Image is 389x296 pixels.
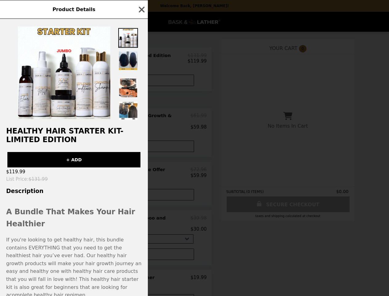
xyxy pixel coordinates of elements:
button: + ADD [7,152,140,167]
span: $131.99 [29,176,48,182]
span: Product Details [52,6,95,12]
img: Thumbnail 4 [118,78,138,98]
h2: A Bundle That Makes Your Hair Healthier [6,206,142,230]
img: Thumbnail 5 [118,101,138,121]
img: Default Title [18,27,110,119]
img: Thumbnail 2 [118,51,138,71]
img: Thumbnail 1 [118,28,138,48]
img: Thumbnail 3 [118,74,138,75]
